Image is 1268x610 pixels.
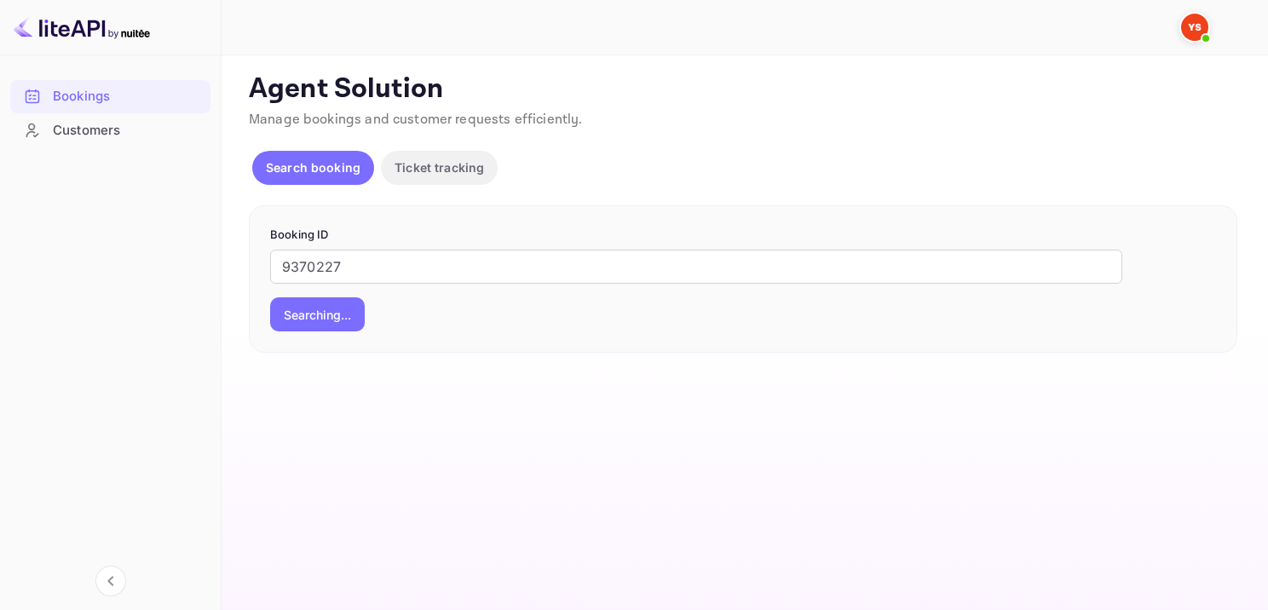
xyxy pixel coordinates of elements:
[14,14,150,41] img: LiteAPI logo
[249,72,1237,106] p: Agent Solution
[10,114,210,147] div: Customers
[53,87,202,106] div: Bookings
[10,80,210,113] div: Bookings
[266,158,360,176] p: Search booking
[53,121,202,141] div: Customers
[95,566,126,596] button: Collapse navigation
[395,158,484,176] p: Ticket tracking
[270,227,1216,244] p: Booking ID
[10,80,210,112] a: Bookings
[1181,14,1208,41] img: Yandex Support
[270,297,365,331] button: Searching...
[249,111,583,129] span: Manage bookings and customer requests efficiently.
[270,250,1122,284] input: Enter Booking ID (e.g., 63782194)
[10,114,210,146] a: Customers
